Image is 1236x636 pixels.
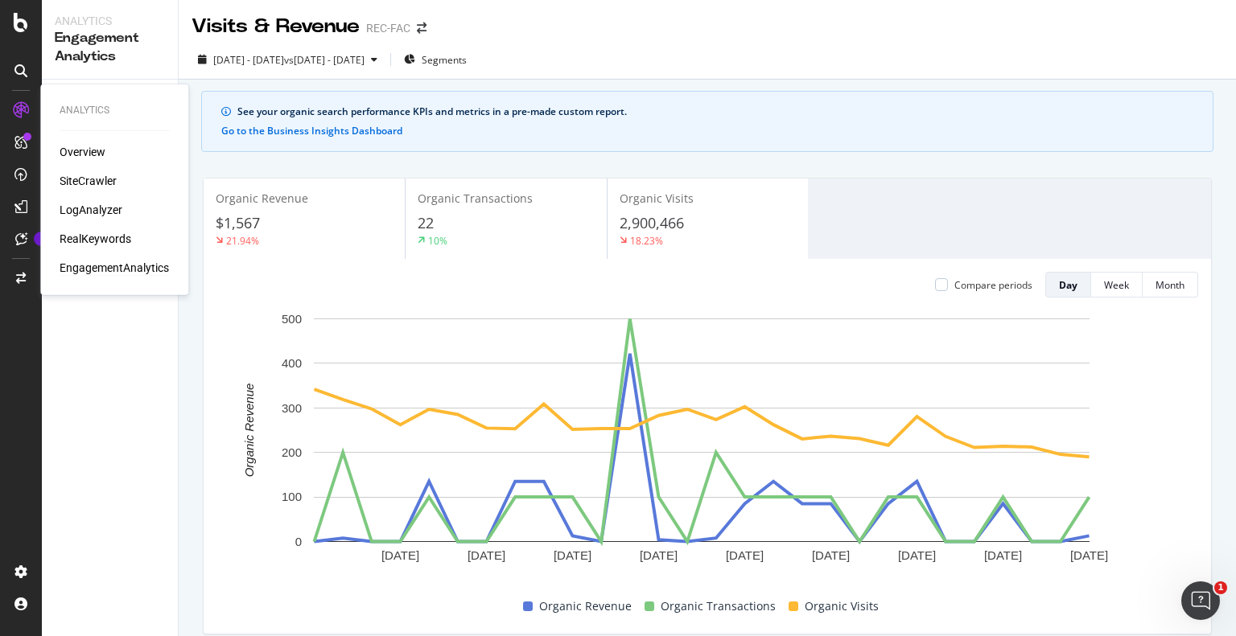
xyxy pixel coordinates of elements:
[640,548,678,562] text: [DATE]
[954,278,1032,292] div: Compare periods
[398,47,473,72] button: Segments
[60,173,117,189] a: SiteCrawler
[620,213,684,232] span: 2,900,466
[381,548,419,562] text: [DATE]
[60,260,169,276] a: EngagementAnalytics
[55,29,165,66] div: Engagement Analytics
[216,191,308,206] span: Organic Revenue
[1045,272,1091,297] button: Day
[34,232,48,246] div: Tooltip anchor
[1214,581,1227,594] span: 1
[418,213,434,232] span: 22
[366,20,410,36] div: REC-FAC
[1070,548,1108,562] text: [DATE]
[418,191,533,206] span: Organic Transactions
[726,548,764,562] text: [DATE]
[55,13,165,29] div: Analytics
[554,548,591,562] text: [DATE]
[282,445,302,459] text: 200
[1181,581,1220,620] iframe: Intercom live chat
[661,597,776,616] span: Organic Transactions
[984,548,1022,562] text: [DATE]
[1104,278,1129,292] div: Week
[422,53,467,67] span: Segments
[216,213,260,232] span: $1,567
[428,234,447,248] div: 10%
[282,312,302,326] text: 500
[468,548,505,562] text: [DATE]
[282,490,302,504] text: 100
[60,144,105,160] a: Overview
[282,356,302,370] text: 400
[221,125,402,137] button: Go to the Business Insights Dashboard
[216,310,1186,590] svg: A chart.
[1143,272,1198,297] button: Month
[60,231,131,247] a: RealKeywords
[898,548,936,562] text: [DATE]
[812,548,850,562] text: [DATE]
[539,597,632,616] span: Organic Revenue
[60,104,169,117] div: Analytics
[60,202,122,218] a: LogAnalyzer
[201,91,1213,152] div: info banner
[417,23,426,34] div: arrow-right-arrow-left
[620,191,694,206] span: Organic Visits
[630,234,663,248] div: 18.23%
[805,597,879,616] span: Organic Visits
[1091,272,1143,297] button: Week
[226,234,259,248] div: 21.94%
[295,535,302,548] text: 0
[192,47,384,72] button: [DATE] - [DATE]vs[DATE] - [DATE]
[1059,278,1077,292] div: Day
[242,384,256,478] text: Organic Revenue
[282,401,302,415] text: 300
[192,13,360,40] div: Visits & Revenue
[284,53,365,67] span: vs [DATE] - [DATE]
[237,105,1193,119] div: See your organic search performance KPIs and metrics in a pre-made custom report.
[1156,278,1184,292] div: Month
[213,53,284,67] span: [DATE] - [DATE]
